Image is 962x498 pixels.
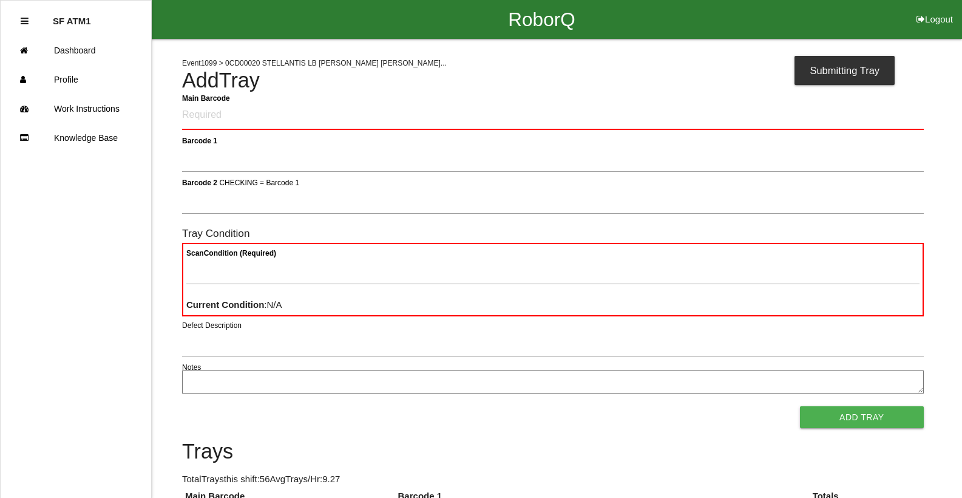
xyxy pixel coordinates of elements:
label: Notes [182,362,201,373]
span: : N/A [186,299,282,310]
b: Current Condition [186,299,264,310]
h4: Trays [182,440,924,463]
div: Close [21,7,29,36]
b: Barcode 1 [182,136,217,145]
button: Add Tray [800,406,924,428]
p: SF ATM1 [53,7,91,26]
b: Scan Condition (Required) [186,249,276,258]
b: Barcode 2 [182,178,217,186]
a: Work Instructions [1,94,151,123]
a: Knowledge Base [1,123,151,152]
h4: Add Tray [182,69,924,92]
p: Total Trays this shift: 56 Avg Trays /Hr: 9.27 [182,472,924,486]
b: Main Barcode [182,94,230,102]
a: Dashboard [1,36,151,65]
h6: Tray Condition [182,228,924,239]
label: Defect Description [182,320,242,331]
span: Event 1099 > 0CD00020 STELLANTIS LB [PERSON_NAME] [PERSON_NAME]... [182,59,447,67]
div: Submitting Tray [794,56,895,85]
a: Profile [1,65,151,94]
input: Required [182,101,924,130]
span: CHECKING = Barcode 1 [219,178,299,186]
